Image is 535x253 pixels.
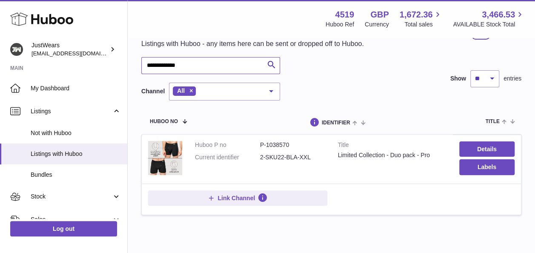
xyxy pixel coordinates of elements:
[450,75,466,83] label: Show
[10,221,117,236] a: Log out
[400,9,433,20] span: 1,672.36
[504,75,521,83] span: entries
[459,159,515,175] button: Labels
[365,20,389,29] div: Currency
[31,107,112,115] span: Listings
[31,84,121,92] span: My Dashboard
[453,9,525,29] a: 3,466.53 AVAILABLE Stock Total
[31,129,121,137] span: Not with Huboo
[338,151,446,159] div: Limited Collection - Duo pack - Pro
[31,171,121,179] span: Bundles
[177,87,185,94] span: All
[335,9,354,20] strong: 4519
[260,153,325,161] dd: 2-SKU22-BLA-XXL
[141,39,364,49] p: Listings with Huboo - any items here can be sent or dropped off to Huboo.
[400,9,443,29] a: 1,672.36 Total sales
[322,120,350,126] span: identifier
[31,41,108,57] div: JustWears
[150,119,178,124] span: Huboo no
[10,43,23,56] img: internalAdmin-4519@internal.huboo.com
[370,9,389,20] strong: GBP
[260,141,325,149] dd: P-1038570
[482,9,515,20] span: 3,466.53
[148,190,327,206] button: Link Channel
[485,119,499,124] span: title
[453,20,525,29] span: AVAILABLE Stock Total
[326,20,354,29] div: Huboo Ref
[459,141,515,157] a: Details
[141,87,165,95] label: Channel
[338,141,446,151] strong: Title
[148,141,182,175] img: Limited Collection - Duo pack - Pro
[31,50,125,57] span: [EMAIL_ADDRESS][DOMAIN_NAME]
[31,216,112,224] span: Sales
[195,141,260,149] dt: Huboo P no
[404,20,442,29] span: Total sales
[217,194,255,202] span: Link Channel
[31,150,121,158] span: Listings with Huboo
[195,153,260,161] dt: Current identifier
[31,193,112,201] span: Stock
